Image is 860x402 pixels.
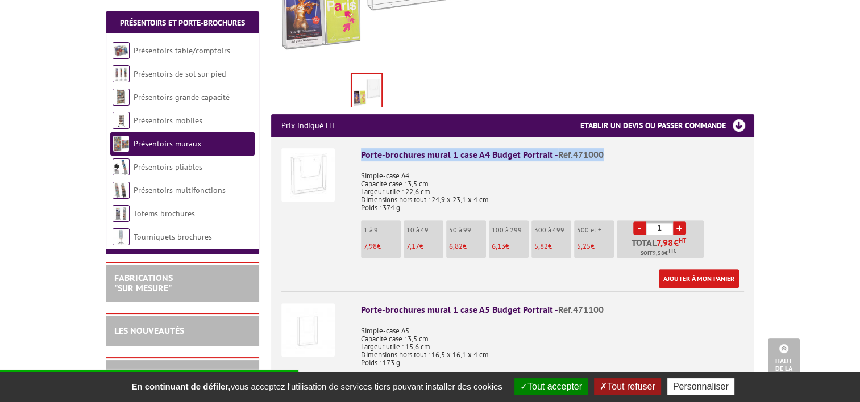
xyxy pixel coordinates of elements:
[659,269,739,288] a: Ajouter à mon panier
[577,226,614,234] p: 500 et +
[406,242,443,250] p: €
[113,65,130,82] img: Présentoirs de sol sur pied
[534,242,571,250] p: €
[364,242,401,250] p: €
[113,205,130,222] img: Totems brochures
[641,249,676,258] span: Soit €
[134,162,202,172] a: Présentoirs pliables
[594,378,660,395] button: Tout refuser
[113,42,130,59] img: Présentoirs table/comptoirs
[134,185,226,195] a: Présentoirs multifonctions
[534,241,548,251] span: 5,82
[114,272,173,294] a: FABRICATIONS"Sur Mesure"
[674,238,679,247] span: €
[449,241,463,251] span: 6,82
[134,92,230,102] a: Présentoirs grande capacité
[534,226,571,234] p: 300 à 499
[281,114,335,137] p: Prix indiqué HT
[361,164,744,212] p: Simple-case A4 Capacité case : 3,5 cm Largeur utile : 22,6 cm Dimensions hors tout : 24,9 x 23,1 ...
[113,228,130,245] img: Tourniquets brochures
[134,69,226,79] a: Présentoirs de sol sur pied
[113,89,130,106] img: Présentoirs grande capacité
[134,45,230,56] a: Présentoirs table/comptoirs
[679,237,686,245] sup: HT
[406,226,443,234] p: 10 à 49
[113,182,130,199] img: Présentoirs multifonctions
[126,382,508,391] span: vous acceptez l'utilisation de services tiers pouvant installer des cookies
[361,319,744,367] p: Simple-case A5 Capacité case : 3,5 cm Largeur utile : 15,6 cm Dimensions hors tout : 16,5 x 16,1 ...
[633,221,646,235] a: -
[114,325,184,336] a: LES NOUVEAUTÉS
[113,112,130,129] img: Présentoirs mobiles
[134,115,202,125] a: Présentoirs mobiles
[492,226,529,234] p: 100 à 299
[514,378,588,395] button: Tout accepter
[134,208,195,219] a: Totems brochures
[113,135,130,152] img: Présentoirs muraux
[653,249,664,258] span: 9,58
[120,18,245,28] a: Présentoirs et Porte-brochures
[577,242,614,250] p: €
[361,303,744,316] div: Porte-brochures mural 1 case A5 Budget Portrait -
[558,304,604,315] span: Réf.471100
[667,378,734,395] button: Personnaliser (fenêtre modale)
[361,148,744,161] div: Porte-brochures mural 1 case A4 Budget Portrait -
[406,241,419,251] span: 7,17
[558,149,604,160] span: Réf.471000
[492,242,529,250] p: €
[668,248,676,254] sup: TTC
[580,114,754,137] h3: Etablir un devis ou passer commande
[449,242,486,250] p: €
[134,232,212,242] a: Tourniquets brochures
[113,158,130,175] img: Présentoirs pliables
[131,382,230,391] strong: En continuant de défiler,
[364,241,377,251] span: 7,98
[281,148,335,202] img: Porte-brochures mural 1 case A4 Budget Portrait
[768,338,800,385] a: Haut de la page
[577,241,591,251] span: 5,25
[620,238,704,258] p: Total
[673,221,686,235] a: +
[281,303,335,357] img: Porte-brochures mural 1 case A5 Budget Portrait
[657,238,674,247] span: 7,98
[492,241,505,251] span: 6,13
[134,139,201,149] a: Présentoirs muraux
[352,74,381,109] img: porte_brochures_muraux_471300_2.jpg
[449,226,486,234] p: 50 à 99
[364,226,401,234] p: 1 à 9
